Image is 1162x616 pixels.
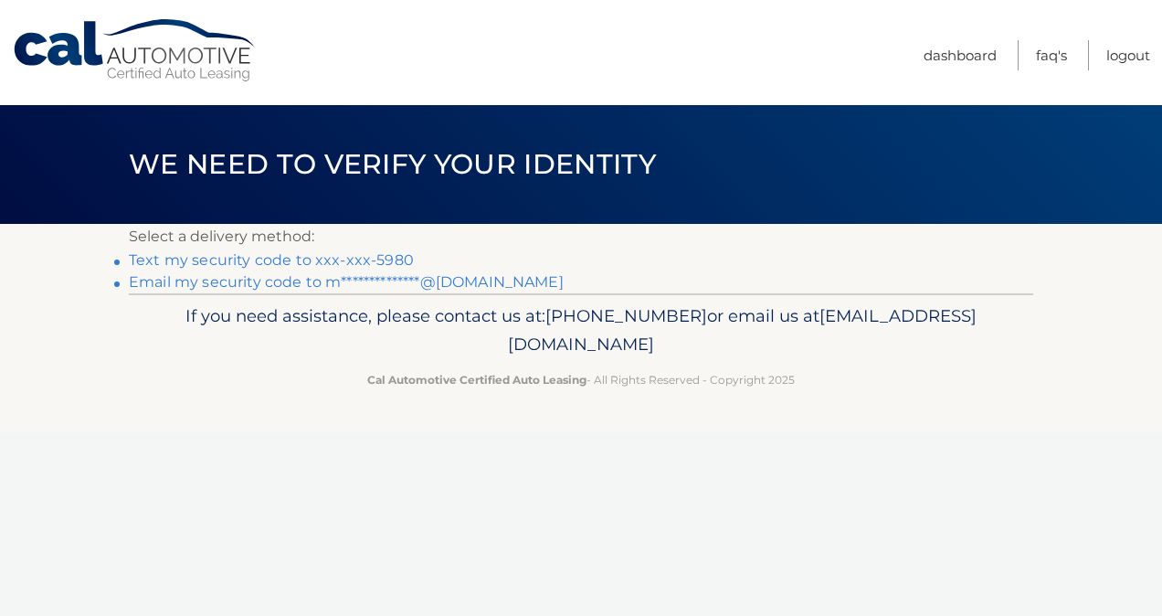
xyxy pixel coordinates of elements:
strong: Cal Automotive Certified Auto Leasing [367,373,586,387]
a: Text my security code to xxx-xxx-5980 [129,251,414,269]
a: Dashboard [924,40,997,70]
span: [PHONE_NUMBER] [545,305,707,326]
p: Select a delivery method: [129,224,1033,250]
p: - All Rights Reserved - Copyright 2025 [141,370,1021,389]
p: If you need assistance, please contact us at: or email us at [141,302,1021,360]
a: Logout [1106,40,1150,70]
a: Cal Automotive [12,18,259,83]
a: FAQ's [1036,40,1067,70]
span: We need to verify your identity [129,147,656,181]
